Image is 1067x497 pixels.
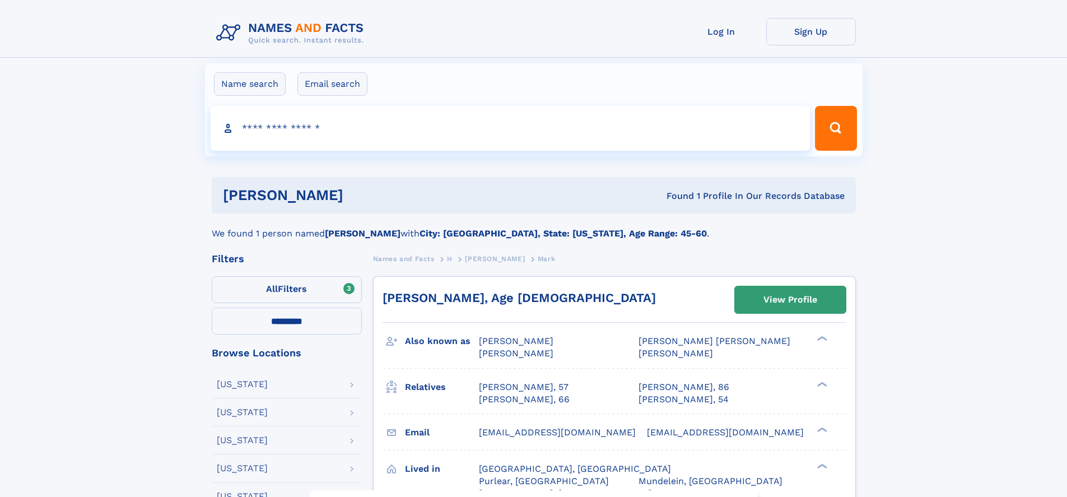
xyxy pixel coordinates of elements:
[212,254,362,264] div: Filters
[447,255,453,263] span: H
[405,423,479,442] h3: Email
[217,380,268,389] div: [US_STATE]
[538,255,555,263] span: Mark
[465,255,525,263] span: [PERSON_NAME]
[223,188,505,202] h1: [PERSON_NAME]
[373,252,435,266] a: Names and Facts
[266,284,278,294] span: All
[639,336,790,346] span: [PERSON_NAME] [PERSON_NAME]
[766,18,856,45] a: Sign Up
[212,276,362,303] label: Filters
[735,286,846,313] a: View Profile
[814,335,828,342] div: ❯
[505,190,845,202] div: Found 1 Profile In Our Records Database
[217,464,268,473] div: [US_STATE]
[639,381,729,393] a: [PERSON_NAME], 86
[405,332,479,351] h3: Also known as
[214,72,286,96] label: Name search
[639,393,729,406] a: [PERSON_NAME], 54
[815,106,856,151] button: Search Button
[814,426,828,433] div: ❯
[212,18,373,48] img: Logo Names and Facts
[325,228,400,239] b: [PERSON_NAME]
[405,378,479,397] h3: Relatives
[479,336,553,346] span: [PERSON_NAME]
[763,287,817,313] div: View Profile
[479,427,636,438] span: [EMAIL_ADDRESS][DOMAIN_NAME]
[217,408,268,417] div: [US_STATE]
[647,427,804,438] span: [EMAIL_ADDRESS][DOMAIN_NAME]
[814,462,828,470] div: ❯
[639,476,782,486] span: Mundelein, [GEOGRAPHIC_DATA]
[405,459,479,479] h3: Lived in
[217,436,268,445] div: [US_STATE]
[297,72,367,96] label: Email search
[479,463,671,474] span: [GEOGRAPHIC_DATA], [GEOGRAPHIC_DATA]
[814,380,828,388] div: ❯
[212,348,362,358] div: Browse Locations
[447,252,453,266] a: H
[383,291,656,305] a: [PERSON_NAME], Age [DEMOGRAPHIC_DATA]
[479,381,569,393] a: [PERSON_NAME], 57
[479,393,570,406] a: [PERSON_NAME], 66
[465,252,525,266] a: [PERSON_NAME]
[211,106,810,151] input: search input
[677,18,766,45] a: Log In
[479,476,609,486] span: Purlear, [GEOGRAPHIC_DATA]
[479,348,553,359] span: [PERSON_NAME]
[639,348,713,359] span: [PERSON_NAME]
[420,228,707,239] b: City: [GEOGRAPHIC_DATA], State: [US_STATE], Age Range: 45-60
[212,213,856,240] div: We found 1 person named with .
